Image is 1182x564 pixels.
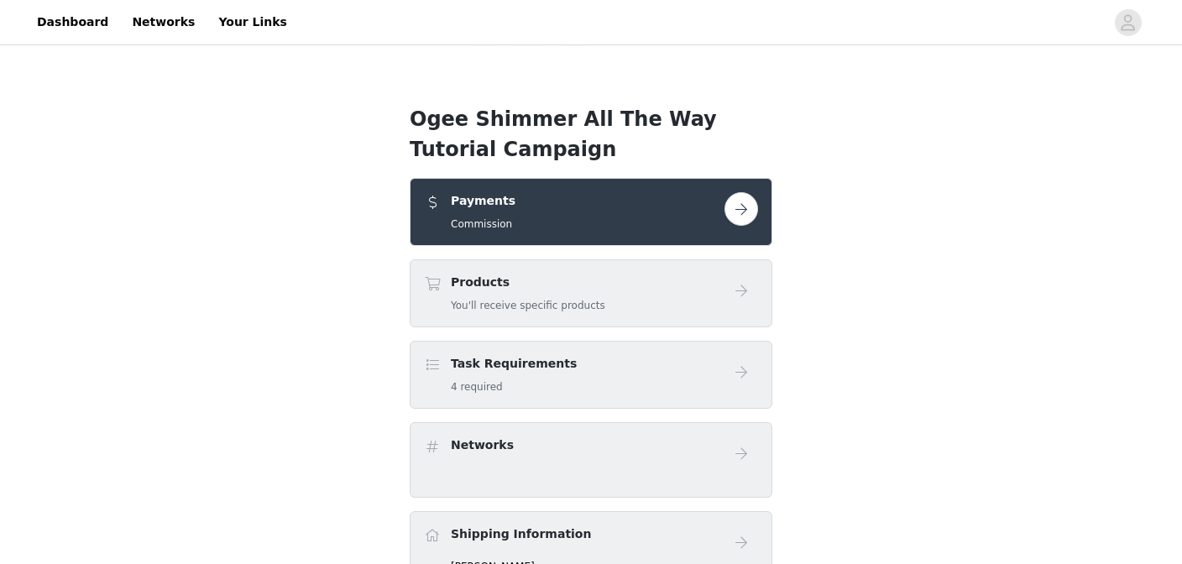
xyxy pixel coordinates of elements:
[451,217,515,232] h5: Commission
[122,3,205,41] a: Networks
[451,192,515,210] h4: Payments
[451,298,605,313] h5: You'll receive specific products
[410,422,772,498] div: Networks
[451,355,577,373] h4: Task Requirements
[208,3,297,41] a: Your Links
[451,436,514,454] h4: Networks
[410,341,772,409] div: Task Requirements
[410,104,772,164] h1: Ogee Shimmer All The Way Tutorial Campaign
[410,178,772,246] div: Payments
[451,525,591,543] h4: Shipping Information
[27,3,118,41] a: Dashboard
[410,259,772,327] div: Products
[1120,9,1136,36] div: avatar
[451,274,605,291] h4: Products
[451,379,577,394] h5: 4 required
